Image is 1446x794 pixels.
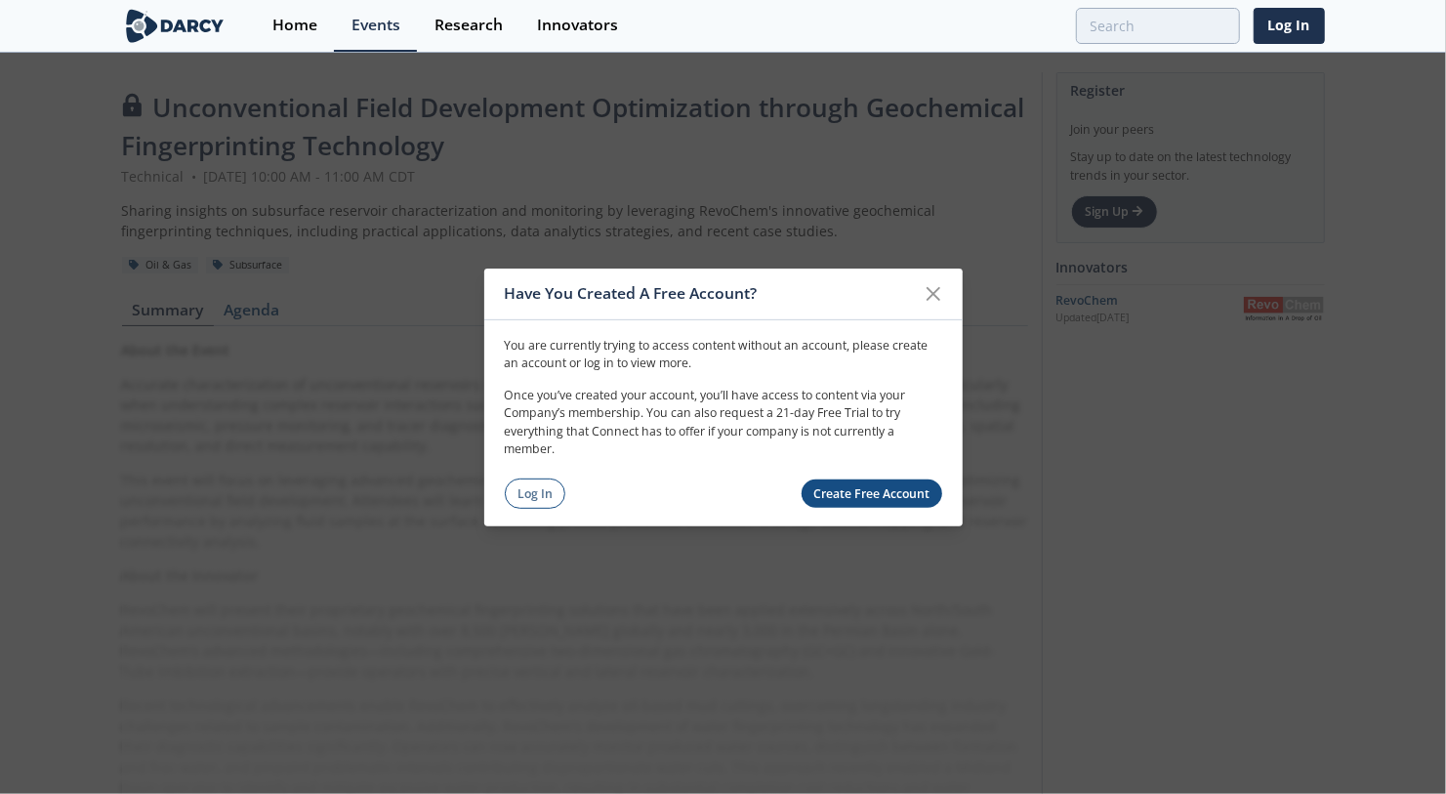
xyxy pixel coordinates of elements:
div: Events [351,18,400,33]
p: Once you’ve created your account, you’ll have access to content via your Company’s membership. Yo... [505,387,942,459]
div: Home [272,18,317,33]
a: Log In [505,479,566,509]
a: Log In [1254,8,1325,44]
div: Research [434,18,503,33]
div: Innovators [537,18,618,33]
img: logo-wide.svg [122,9,228,43]
p: You are currently trying to access content without an account, please create an account or log in... [505,337,942,373]
input: Advanced Search [1076,8,1240,44]
div: Have You Created A Free Account? [505,275,916,313]
a: Create Free Account [802,480,942,508]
